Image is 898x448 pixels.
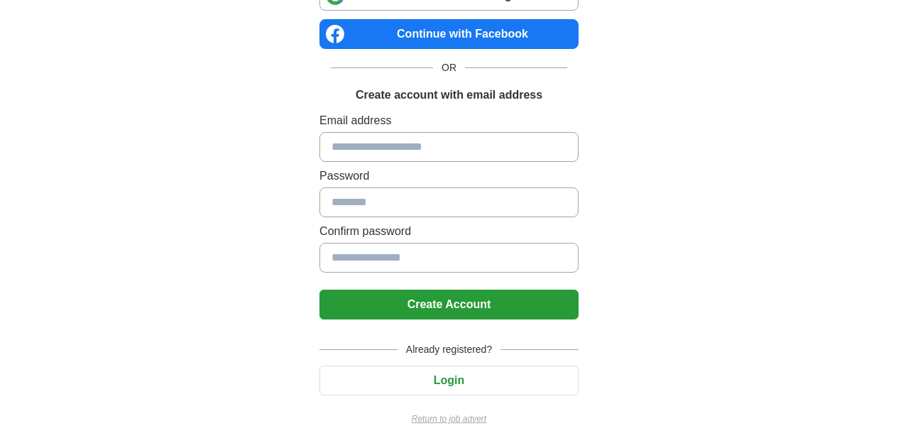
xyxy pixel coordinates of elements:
[398,342,500,357] span: Already registered?
[319,168,579,185] label: Password
[433,60,465,75] span: OR
[319,112,579,129] label: Email address
[319,223,579,240] label: Confirm password
[319,374,579,386] a: Login
[319,366,579,395] button: Login
[356,87,542,104] h1: Create account with email address
[319,19,579,49] a: Continue with Facebook
[319,413,579,425] a: Return to job advert
[319,290,579,319] button: Create Account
